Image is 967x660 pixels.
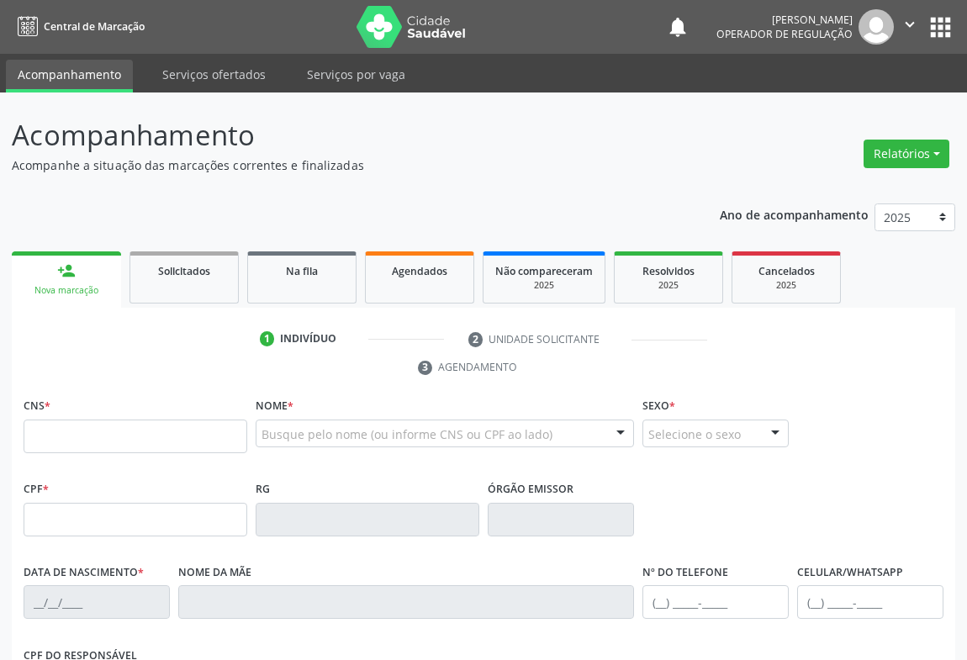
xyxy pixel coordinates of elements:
div: 2025 [495,279,593,292]
div: 1 [260,331,275,346]
label: Nome [256,393,293,420]
i:  [901,15,919,34]
div: person_add [57,261,76,280]
a: Serviços ofertados [151,60,277,89]
span: Busque pelo nome (ou informe CNS ou CPF ao lado) [262,425,552,443]
label: Nome da mãe [178,560,251,586]
span: Cancelados [758,264,815,278]
input: (__) _____-_____ [797,585,943,619]
span: Operador de regulação [716,27,853,41]
a: Serviços por vaga [295,60,417,89]
span: Resolvidos [642,264,695,278]
span: Solicitados [158,264,210,278]
div: 2025 [626,279,711,292]
p: Ano de acompanhamento [720,203,869,224]
a: Acompanhamento [6,60,133,92]
div: [PERSON_NAME] [716,13,853,27]
a: Central de Marcação [12,13,145,40]
p: Acompanhamento [12,114,672,156]
span: Na fila [286,264,318,278]
div: Indivíduo [280,331,336,346]
label: CNS [24,393,50,420]
label: CPF [24,477,49,503]
button:  [894,9,926,45]
input: (__) _____-_____ [642,585,789,619]
span: Central de Marcação [44,19,145,34]
span: Não compareceram [495,264,593,278]
button: Relatórios [864,140,949,168]
button: notifications [666,15,690,39]
input: __/__/____ [24,585,170,619]
label: Nº do Telefone [642,560,728,586]
div: 2025 [744,279,828,292]
label: Data de nascimento [24,560,144,586]
label: Sexo [642,393,675,420]
label: Celular/WhatsApp [797,560,903,586]
p: Acompanhe a situação das marcações correntes e finalizadas [12,156,672,174]
div: Nova marcação [24,284,109,297]
span: Agendados [392,264,447,278]
label: Órgão emissor [488,477,573,503]
span: Selecione o sexo [648,425,741,443]
img: img [859,9,894,45]
button: apps [926,13,955,42]
label: RG [256,477,270,503]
